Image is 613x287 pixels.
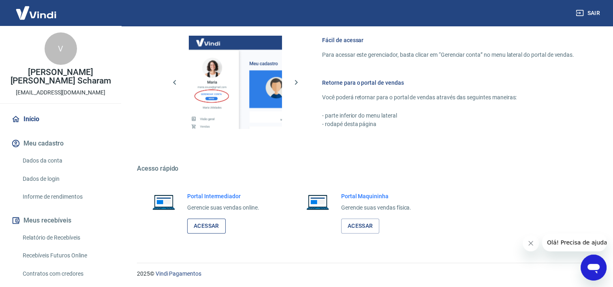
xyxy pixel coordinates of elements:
img: Imagem de um notebook aberto [147,192,181,212]
p: [PERSON_NAME] [PERSON_NAME] Scharam [6,68,115,85]
a: Acessar [187,218,226,233]
a: Acessar [341,218,380,233]
a: Dados de login [19,171,111,187]
iframe: Mensagem da empresa [542,233,607,251]
p: - parte inferior do menu lateral [322,111,574,120]
button: Meu cadastro [10,135,111,152]
a: Início [10,110,111,128]
iframe: Fechar mensagem [523,235,539,251]
div: V [45,32,77,65]
h5: Acesso rápido [137,165,594,173]
button: Meus recebíveis [10,212,111,229]
img: Imagem da dashboard mostrando o botão de gerenciar conta na sidebar no lado esquerdo [189,36,282,129]
img: Imagem de um notebook aberto [301,192,335,212]
p: - rodapé desta página [322,120,574,129]
span: Olá! Precisa de ajuda? [5,6,68,12]
p: Gerencie suas vendas online. [187,203,259,212]
a: Vindi Pagamentos [156,270,201,277]
a: Contratos com credores [19,266,111,282]
img: Vindi [10,0,62,25]
a: Relatório de Recebíveis [19,229,111,246]
h6: Portal Maquininha [341,192,412,200]
p: 2025 © [137,270,594,278]
h6: Portal Intermediador [187,192,259,200]
p: Para acessar este gerenciador, basta clicar em “Gerenciar conta” no menu lateral do portal de ven... [322,51,574,59]
p: Você poderá retornar para o portal de vendas através das seguintes maneiras: [322,93,574,102]
a: Recebíveis Futuros Online [19,247,111,264]
a: Dados da conta [19,152,111,169]
p: [EMAIL_ADDRESS][DOMAIN_NAME] [16,88,105,97]
h6: Fácil de acessar [322,36,574,44]
h6: Retorne para o portal de vendas [322,79,574,87]
a: Informe de rendimentos [19,188,111,205]
button: Sair [574,6,603,21]
p: Gerencie suas vendas física. [341,203,412,212]
iframe: Botão para abrir a janela de mensagens [581,255,607,281]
